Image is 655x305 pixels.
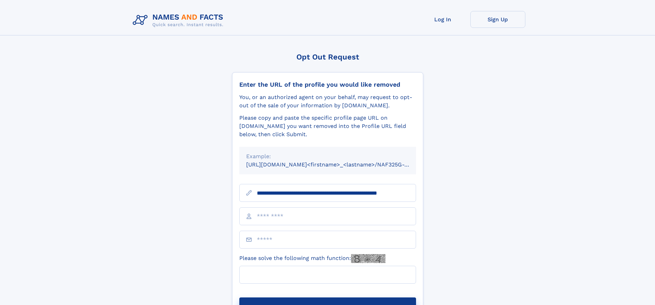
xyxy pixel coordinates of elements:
[239,93,416,110] div: You, or an authorized agent on your behalf, may request to opt-out of the sale of your informatio...
[239,114,416,139] div: Please copy and paste the specific profile page URL on [DOMAIN_NAME] you want removed into the Pr...
[246,161,429,168] small: [URL][DOMAIN_NAME]<firstname>_<lastname>/NAF325G-xxxxxxxx
[239,81,416,88] div: Enter the URL of the profile you would like removed
[246,152,409,161] div: Example:
[130,11,229,30] img: Logo Names and Facts
[239,254,385,263] label: Please solve the following math function:
[232,53,423,61] div: Opt Out Request
[470,11,525,28] a: Sign Up
[415,11,470,28] a: Log In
